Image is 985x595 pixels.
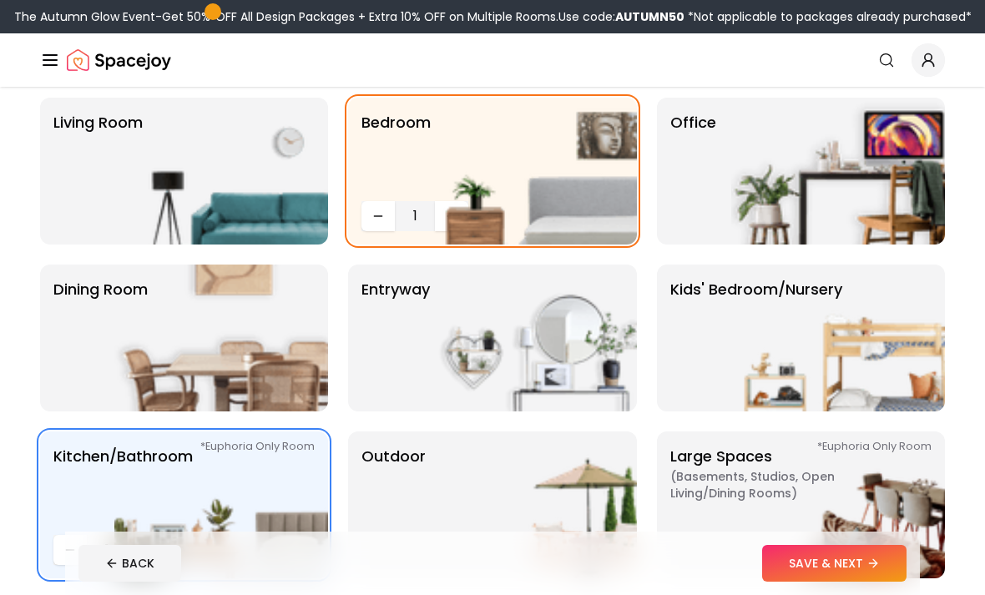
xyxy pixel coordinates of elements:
[78,545,181,582] button: BACK
[423,265,637,411] img: entryway
[615,8,684,25] b: AUTUMN50
[114,431,328,578] img: Kitchen/Bathroom *Euphoria Only
[361,201,395,231] button: Decrease quantity
[67,43,171,77] a: Spacejoy
[361,111,431,194] p: Bedroom
[731,98,945,245] img: Office
[53,111,143,231] p: Living Room
[670,468,879,502] span: ( Basements, Studios, Open living/dining rooms )
[670,445,879,565] p: Large Spaces
[731,431,945,578] img: Large Spaces *Euphoria Only
[361,278,430,398] p: entryway
[402,206,428,226] span: 1
[53,535,87,565] button: Decrease quantity
[67,43,171,77] img: Spacejoy Logo
[670,111,716,231] p: Office
[684,8,972,25] span: *Not applicable to packages already purchased*
[670,278,842,398] p: Kids' Bedroom/Nursery
[361,445,426,565] p: Outdoor
[53,278,148,398] p: Dining Room
[762,545,907,582] button: SAVE & NEXT
[114,98,328,245] img: Living Room
[423,98,637,245] img: Bedroom
[40,33,945,87] nav: Global
[114,265,328,411] img: Dining Room
[53,445,193,528] p: Kitchen/Bathroom
[558,8,684,25] span: Use code:
[423,431,637,578] img: Outdoor
[731,265,945,411] img: Kids' Bedroom/Nursery
[14,8,972,25] div: The Autumn Glow Event-Get 50% OFF All Design Packages + Extra 10% OFF on Multiple Rooms.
